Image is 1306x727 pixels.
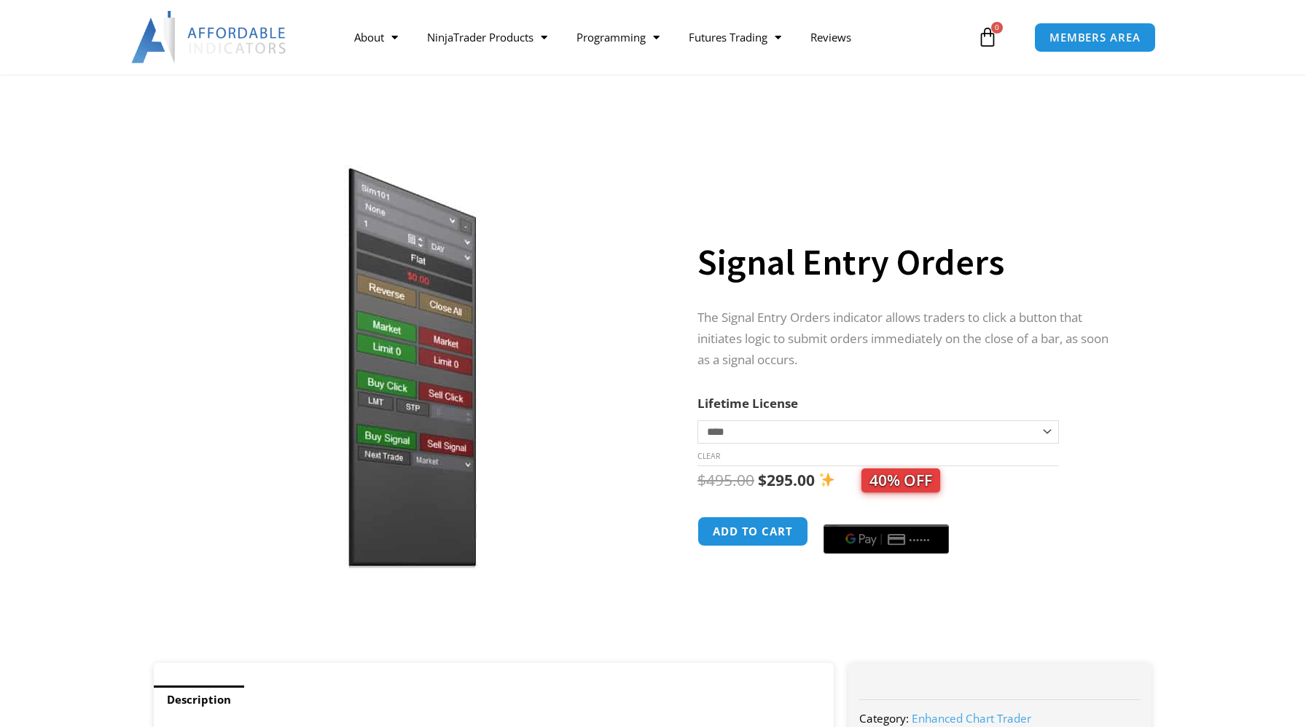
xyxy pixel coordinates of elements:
iframe: Secure express checkout frame [821,514,952,516]
nav: Menu [340,20,974,54]
a: Description [154,685,244,714]
a: Futures Trading [674,20,796,54]
span: 40% OFF [861,468,940,492]
a: MEMBERS AREA [1034,23,1156,52]
a: 0 [955,16,1020,58]
span: Category: [859,711,909,726]
a: NinjaTrader Products [412,20,562,54]
span: MEMBERS AREA [1049,32,1141,43]
span: 0 [991,22,1003,34]
p: The Signal Entry Orders indicator allows traders to click a button that initiates logic to submit... [697,307,1123,371]
img: LogoAI | Affordable Indicators – NinjaTrader [131,11,288,63]
text: •••••• [910,535,931,545]
span: $ [697,470,706,490]
button: Add to cart [697,516,808,546]
button: Buy with GPay [824,524,949,554]
a: About [340,20,412,54]
a: Clear options [697,451,720,461]
img: ✨ [819,472,834,487]
a: Reviews [796,20,866,54]
img: SignalEntryOrders [175,165,644,568]
bdi: 495.00 [697,470,754,490]
bdi: 295.00 [758,470,815,490]
h1: Signal Entry Orders [697,237,1123,288]
span: $ [758,470,767,490]
label: Lifetime License [697,395,798,412]
a: Programming [562,20,674,54]
a: Enhanced Chart Trader [912,711,1031,726]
